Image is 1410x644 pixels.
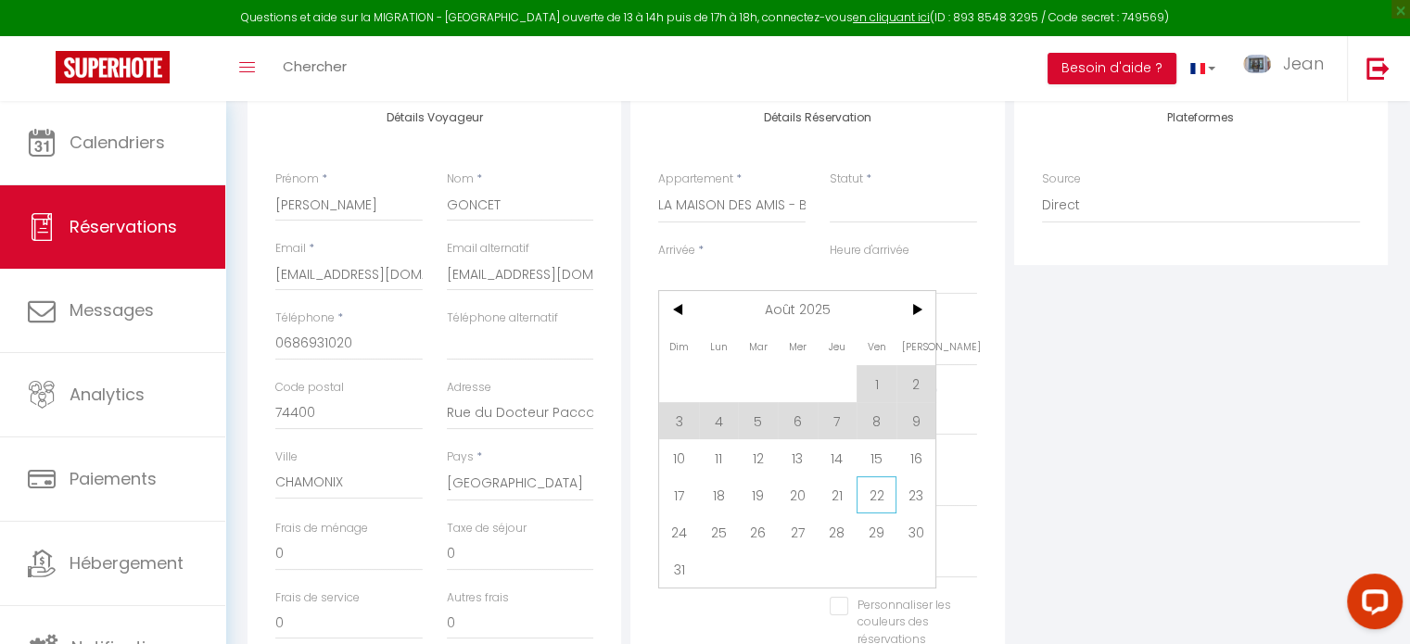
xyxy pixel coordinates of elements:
label: Statut [830,170,863,188]
span: 25 [699,513,739,550]
span: 21 [818,476,857,513]
label: Autres frais [447,589,509,607]
span: 13 [778,439,818,476]
span: [PERSON_NAME] [896,328,936,365]
span: 12 [738,439,778,476]
label: Appartement [658,170,733,188]
span: Dim [659,328,699,365]
label: Email [275,240,306,258]
a: en cliquant ici [853,9,930,25]
span: 8 [857,402,896,439]
span: 1 [857,365,896,402]
span: Paiements [70,467,157,490]
span: Mer [778,328,818,365]
span: 15 [857,439,896,476]
span: 30 [896,513,936,550]
label: Heure d'arrivée [830,242,909,259]
a: ... Jean [1229,36,1347,101]
h4: Plateformes [1042,111,1360,124]
span: 23 [896,476,936,513]
label: Prénom [275,170,319,188]
span: 11 [699,439,739,476]
a: Chercher [269,36,361,101]
label: Téléphone alternatif [447,309,558,327]
span: Calendriers [70,131,165,154]
span: 29 [857,513,896,550]
span: 28 [818,513,857,550]
label: Taxe de séjour [447,520,527,537]
span: Mar [738,328,778,365]
img: ... [1243,55,1271,73]
span: 26 [738,513,778,550]
label: Téléphone [275,309,335,327]
span: 19 [738,476,778,513]
span: 4 [699,402,739,439]
label: Code postal [275,379,344,397]
span: 3 [659,402,699,439]
h4: Détails Réservation [658,111,976,124]
span: 18 [699,476,739,513]
span: 6 [778,402,818,439]
span: Jean [1283,52,1324,75]
span: 2 [896,365,936,402]
span: Analytics [70,383,145,406]
label: Arrivée [658,242,695,259]
span: 27 [778,513,818,550]
span: 9 [896,402,936,439]
span: 17 [659,476,699,513]
span: 31 [659,550,699,587]
h4: Détails Voyageur [275,111,593,124]
label: Nom [447,170,474,188]
span: 10 [659,439,699,476]
span: 7 [818,402,857,439]
span: Août 2025 [699,291,896,328]
label: Ville [275,448,298,466]
span: Messages [70,298,154,322]
iframe: LiveChat chat widget [1332,566,1410,644]
img: logout [1366,57,1390,80]
span: 20 [778,476,818,513]
span: 14 [818,439,857,476]
span: < [659,291,699,328]
span: Ven [857,328,896,365]
span: Chercher [283,57,347,76]
label: Email alternatif [447,240,529,258]
span: Réservations [70,215,177,238]
span: 24 [659,513,699,550]
span: 5 [738,402,778,439]
span: > [896,291,936,328]
label: Adresse [447,379,491,397]
span: 16 [896,439,936,476]
span: Hébergement [70,551,184,575]
span: Lun [699,328,739,365]
button: Besoin d'aide ? [1048,53,1176,84]
span: Jeu [818,328,857,365]
label: Frais de ménage [275,520,368,537]
label: Frais de service [275,589,360,607]
img: Super Booking [56,51,170,83]
label: Source [1042,170,1081,188]
span: 22 [857,476,896,513]
label: Pays [447,448,474,466]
